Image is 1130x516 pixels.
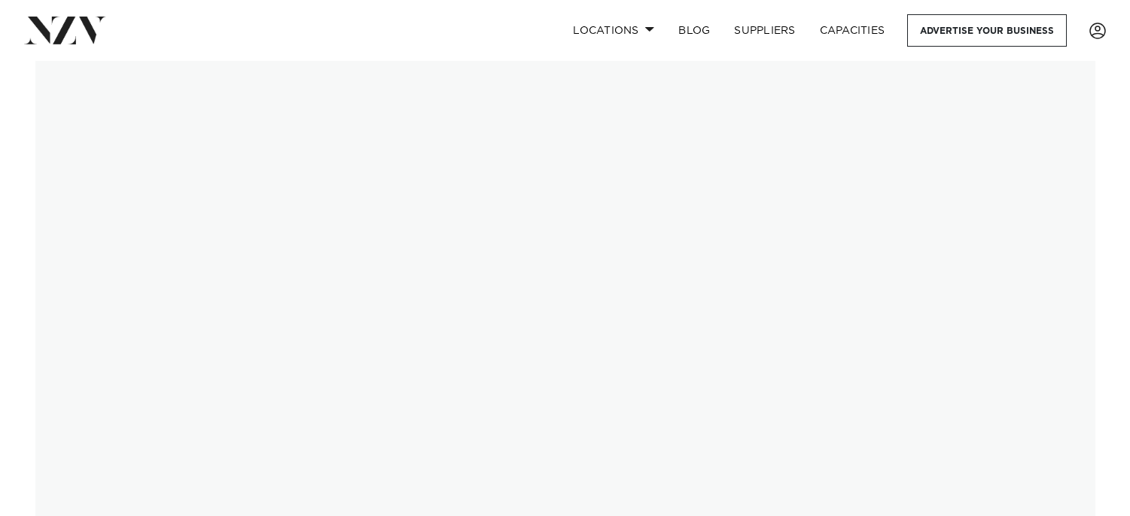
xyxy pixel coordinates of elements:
[907,14,1067,47] a: Advertise your business
[722,14,807,47] a: SUPPLIERS
[561,14,666,47] a: Locations
[808,14,897,47] a: Capacities
[24,17,106,44] img: nzv-logo.png
[666,14,722,47] a: BLOG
